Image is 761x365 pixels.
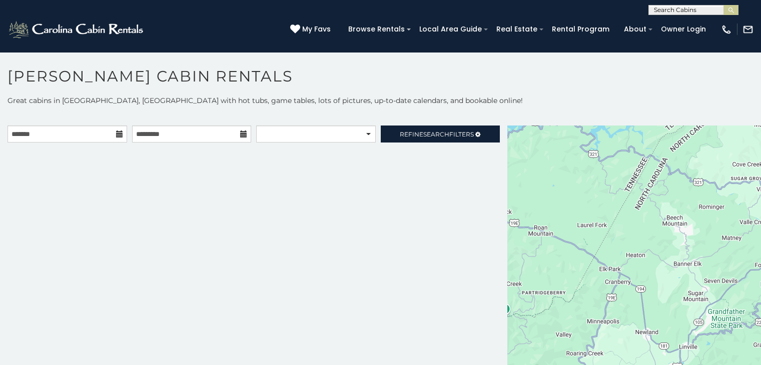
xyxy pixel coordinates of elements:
a: RefineSearchFilters [381,125,500,142]
a: Local Area Guide [414,21,487,37]
img: mail-regular-white.png [742,24,753,35]
a: About [619,21,651,37]
a: Browse Rentals [343,21,410,37]
a: Real Estate [491,21,542,37]
a: My Favs [290,24,333,35]
span: My Favs [302,24,331,34]
a: Owner Login [656,21,711,37]
img: phone-regular-white.png [721,24,732,35]
img: White-1-2.png [8,19,146,39]
span: Refine Filters [400,130,474,138]
a: Rental Program [547,21,614,37]
span: Search [423,130,449,138]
